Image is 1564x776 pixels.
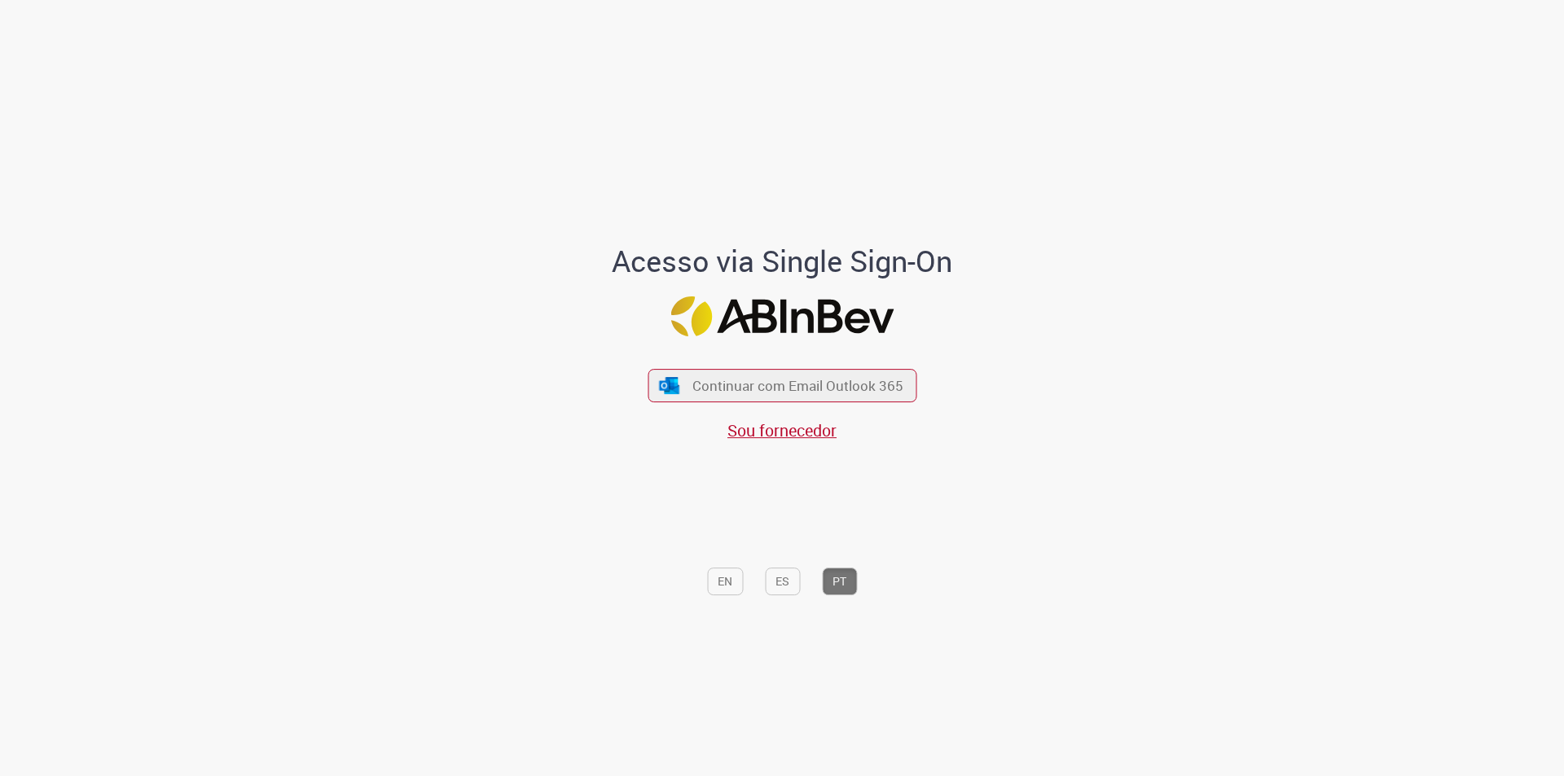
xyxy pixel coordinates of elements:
h1: Acesso via Single Sign-On [556,245,1008,278]
button: ES [765,568,800,596]
button: PT [822,568,857,596]
button: ícone Azure/Microsoft 360 Continuar com Email Outlook 365 [648,369,916,402]
button: EN [707,568,743,596]
a: Sou fornecedor [727,420,837,442]
img: ícone Azure/Microsoft 360 [658,377,681,394]
img: Logo ABInBev [670,296,894,336]
span: Continuar com Email Outlook 365 [692,377,903,396]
